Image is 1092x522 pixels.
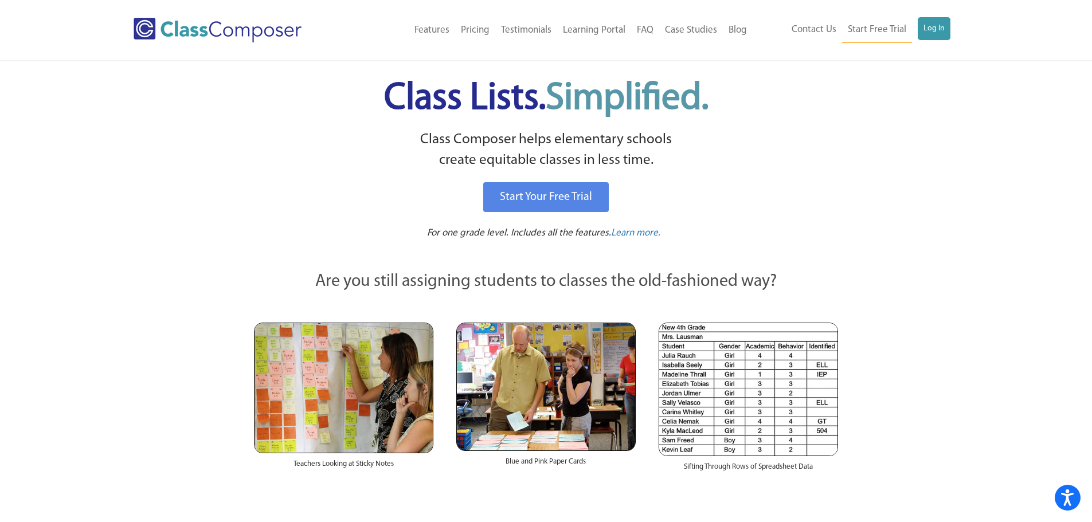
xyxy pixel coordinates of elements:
div: Teachers Looking at Sticky Notes [254,453,433,481]
a: Learn more. [611,226,660,241]
span: Learn more. [611,228,660,238]
p: Class Composer helps elementary schools create equitable classes in less time. [252,129,840,171]
a: Pricing [455,18,495,43]
a: Testimonials [495,18,557,43]
a: Blog [723,18,753,43]
img: Class Composer [134,18,302,42]
div: Blue and Pink Paper Cards [456,451,636,478]
a: Start Free Trial [842,17,912,43]
img: Blue and Pink Paper Cards [456,323,636,450]
a: Case Studies [659,18,723,43]
span: Class Lists. [384,80,709,117]
a: Start Your Free Trial [483,182,609,212]
p: Are you still assigning students to classes the old-fashioned way? [254,269,839,295]
a: Contact Us [786,17,842,42]
span: Simplified. [546,80,709,117]
span: Start Your Free Trial [500,191,592,203]
a: Log In [918,17,950,40]
img: Spreadsheets [659,323,838,456]
img: Teachers Looking at Sticky Notes [254,323,433,453]
nav: Header Menu [349,18,753,43]
a: FAQ [631,18,659,43]
span: For one grade level. Includes all the features. [427,228,611,238]
div: Sifting Through Rows of Spreadsheet Data [659,456,838,484]
a: Features [409,18,455,43]
a: Learning Portal [557,18,631,43]
nav: Header Menu [753,17,950,43]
